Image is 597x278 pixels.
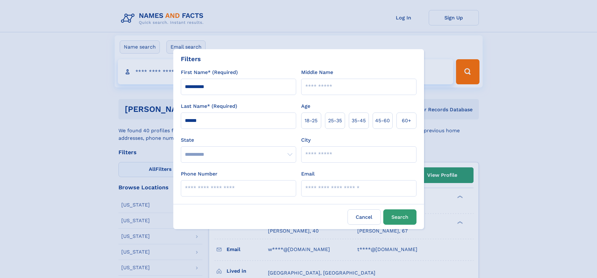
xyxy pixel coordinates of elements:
[181,54,201,64] div: Filters
[301,136,311,144] label: City
[301,69,333,76] label: Middle Name
[181,69,238,76] label: First Name* (Required)
[375,117,390,124] span: 45‑60
[352,117,366,124] span: 35‑45
[181,136,296,144] label: State
[181,102,237,110] label: Last Name* (Required)
[383,209,416,225] button: Search
[402,117,411,124] span: 60+
[328,117,342,124] span: 25‑35
[181,170,217,178] label: Phone Number
[301,170,315,178] label: Email
[305,117,317,124] span: 18‑25
[348,209,381,225] label: Cancel
[301,102,310,110] label: Age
